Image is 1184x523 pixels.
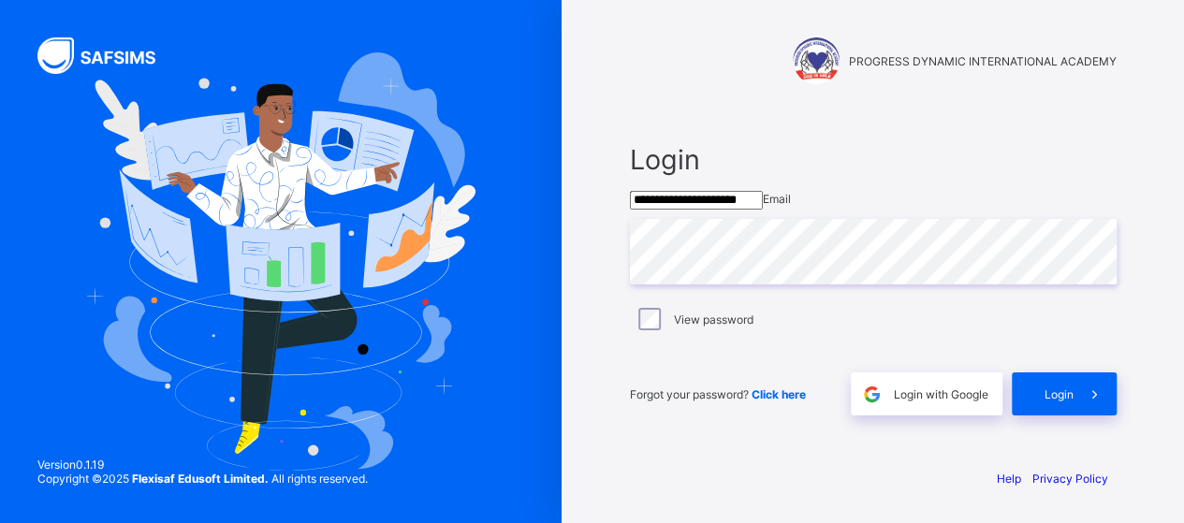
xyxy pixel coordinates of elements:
img: google.396cfc9801f0270233282035f929180a.svg [861,384,883,405]
img: Hero Image [86,52,475,471]
span: Email [763,192,791,206]
strong: Flexisaf Edusoft Limited. [132,472,269,486]
span: Copyright © 2025 All rights reserved. [37,472,368,486]
a: Privacy Policy [1032,472,1108,486]
span: PROGRESS DYNAMIC INTERNATIONAL ACADEMY [849,54,1117,68]
span: Login [1045,387,1074,401]
a: Help [997,472,1021,486]
a: Click here [752,387,806,401]
span: Login [630,143,1117,176]
span: Forgot your password? [630,387,806,401]
span: Login with Google [894,387,988,401]
label: View password [674,312,753,327]
img: SAFSIMS Logo [37,37,178,74]
span: Version 0.1.19 [37,458,368,472]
